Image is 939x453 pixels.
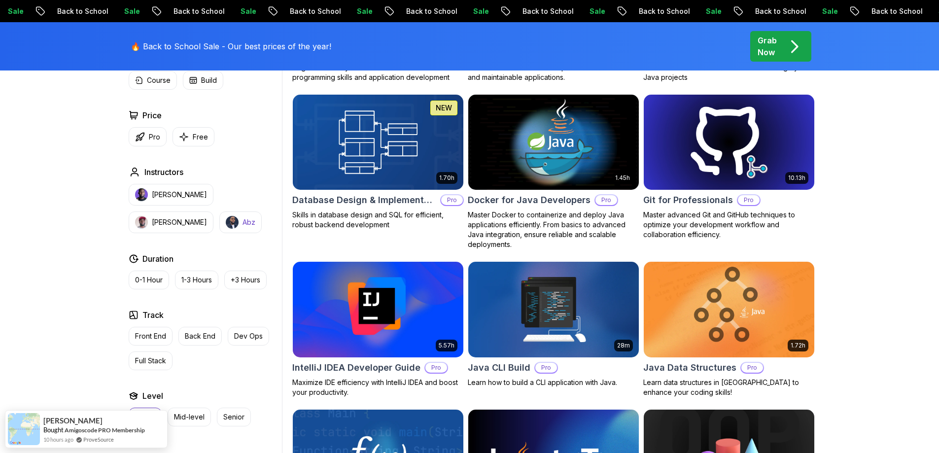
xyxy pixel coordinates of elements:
p: Sale [342,6,374,16]
p: Back to School [159,6,226,16]
button: 1-3 Hours [175,271,218,289]
img: provesource social proof notification image [8,413,40,445]
p: 0-1 Hour [135,275,163,285]
p: Skills in database design and SQL for efficient, robust backend development [292,210,464,230]
button: 0-1 Hour [129,271,169,289]
button: Senior [217,408,251,426]
a: Database Design & Implementation card1.70hNEWDatabase Design & ImplementationProSkills in databas... [292,94,464,230]
img: instructor img [226,216,239,229]
p: Build [201,75,217,85]
p: Course [147,75,171,85]
button: instructor img[PERSON_NAME] [129,211,213,233]
img: Database Design & Implementation card [293,95,463,190]
p: Back to School [275,6,342,16]
a: Amigoscode PRO Membership [65,426,145,434]
button: Course [129,71,177,90]
p: Sale [226,6,257,16]
a: IntelliJ IDEA Developer Guide card5.57hIntelliJ IDEA Developer GuideProMaximize IDE efficiency wi... [292,261,464,397]
h2: Java CLI Build [468,361,530,375]
p: 1.70h [439,174,454,182]
img: Docker for Java Developers card [468,95,639,190]
p: 5.57h [439,342,454,349]
button: Build [183,71,223,90]
p: Back to School [624,6,691,16]
span: Bought [43,426,64,434]
span: [PERSON_NAME] [43,417,103,425]
h2: Java Data Structures [643,361,736,375]
p: Pro [441,195,463,205]
p: 1.72h [791,342,805,349]
p: Back End [185,331,215,341]
a: Git for Professionals card10.13hGit for ProfessionalsProMaster advanced Git and GitHub techniques... [643,94,815,240]
p: 🔥 Back to School Sale - Our best prices of the year! [131,40,331,52]
button: Back End [178,327,222,346]
p: Sale [575,6,606,16]
p: Sale [691,6,723,16]
p: Grab Now [758,35,777,58]
p: 28m [617,342,630,349]
h2: IntelliJ IDEA Developer Guide [292,361,420,375]
p: Front End [135,331,166,341]
p: Full Stack [135,356,166,366]
p: Mid-level [174,412,205,422]
p: Senior [223,412,244,422]
button: instructor img[PERSON_NAME] [129,184,213,206]
span: 10 hours ago [43,435,73,444]
p: Master advanced Git and GitHub techniques to optimize your development workflow and collaboration... [643,210,815,240]
p: Pro [741,363,763,373]
p: 1.45h [615,174,630,182]
p: Abz [243,217,255,227]
button: +3 Hours [224,271,267,289]
p: Master Docker to containerize and deploy Java applications efficiently. From basics to advanced J... [468,210,639,249]
p: [PERSON_NAME] [152,190,207,200]
p: Pro [738,195,760,205]
p: Pro [149,132,160,142]
p: Back to School [42,6,109,16]
p: Back to School [391,6,458,16]
h2: Database Design & Implementation [292,193,436,207]
a: Java Data Structures card1.72hJava Data StructuresProLearn data structures in [GEOGRAPHIC_DATA] t... [643,261,815,397]
a: Docker for Java Developers card1.45hDocker for Java DevelopersProMaster Docker to containerize an... [468,94,639,250]
a: Java CLI Build card28mJava CLI BuildProLearn how to build a CLI application with Java. [468,261,639,387]
img: instructor img [135,216,148,229]
button: Front End [129,327,173,346]
a: ProveSource [83,435,114,444]
img: Git for Professionals card [644,95,814,190]
img: IntelliJ IDEA Developer Guide card [293,262,463,357]
h2: Docker for Java Developers [468,193,591,207]
h2: Git for Professionals [643,193,733,207]
button: Dev Ops [228,327,269,346]
p: +3 Hours [231,275,260,285]
p: 10.13h [788,174,805,182]
p: Sale [109,6,141,16]
p: Learn data structures in [GEOGRAPHIC_DATA] to enhance your coding skills! [643,378,815,397]
p: Beginner-friendly Java course for essential programming skills and application development [292,63,464,82]
button: Pro [129,127,167,146]
button: instructor imgAbz [219,211,262,233]
p: Sale [807,6,839,16]
button: Mid-level [168,408,211,426]
p: Pro [535,363,557,373]
img: Java CLI Build card [468,262,639,357]
p: Learn how to build a CLI application with Java. [468,378,639,387]
h2: Duration [142,253,174,265]
h2: Instructors [144,166,183,178]
h2: Track [142,309,164,321]
p: Pro [595,195,617,205]
p: Back to School [740,6,807,16]
p: Learn how to use Maven to build and manage your Java projects [643,63,815,82]
h2: Level [142,390,163,402]
p: Back to School [508,6,575,16]
h2: Price [142,109,162,121]
button: Junior [129,408,162,426]
p: Free [193,132,208,142]
p: Back to School [857,6,924,16]
p: Pro [425,363,447,373]
p: 1-3 Hours [181,275,212,285]
img: instructor img [135,188,148,201]
p: Learn advanced Java concepts to build scalable and maintainable applications. [468,63,639,82]
p: Maximize IDE efficiency with IntelliJ IDEA and boost your productivity. [292,378,464,397]
img: Java Data Structures card [644,262,814,357]
p: [PERSON_NAME] [152,217,207,227]
p: Dev Ops [234,331,263,341]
